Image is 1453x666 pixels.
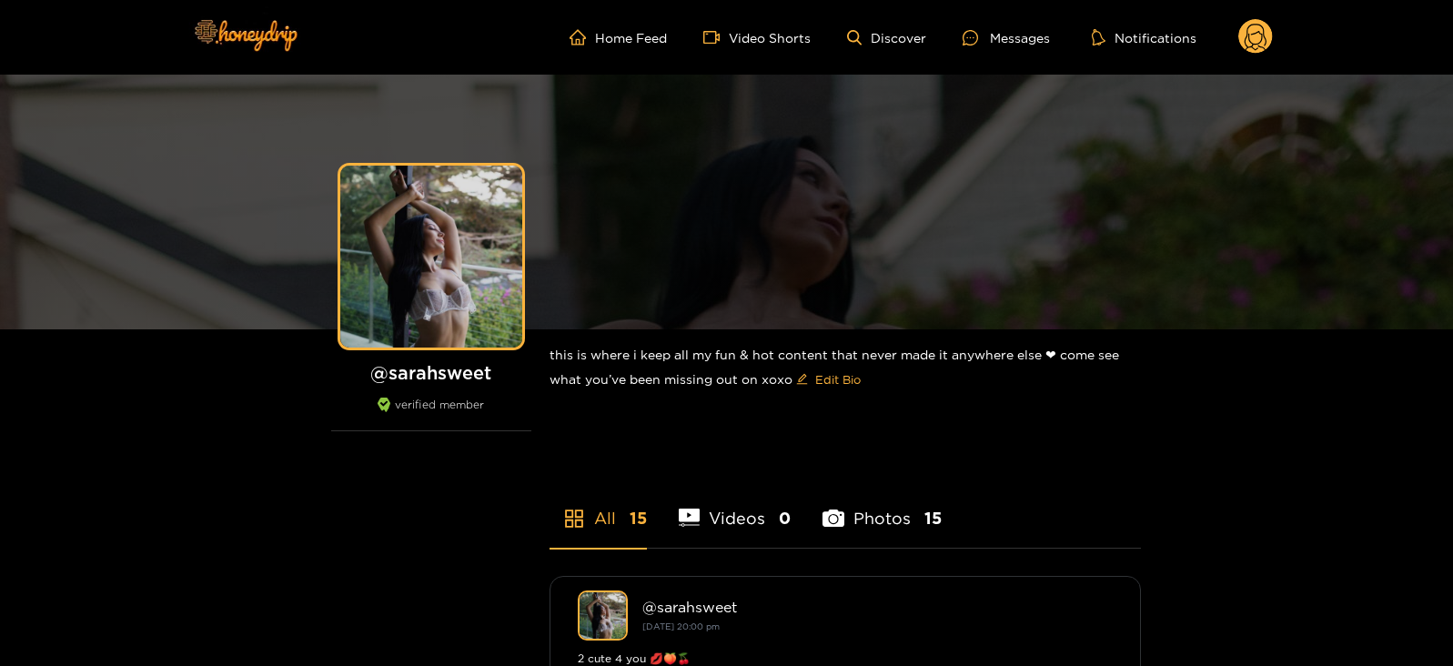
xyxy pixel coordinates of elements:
span: 15 [924,507,942,530]
span: 15 [630,507,647,530]
a: Home Feed [570,29,667,45]
button: Notifications [1086,28,1202,46]
div: verified member [331,398,531,431]
span: Edit Bio [815,370,861,388]
span: 0 [779,507,791,530]
h1: @ sarahsweet [331,361,531,384]
a: Video Shorts [703,29,811,45]
div: this is where i keep all my fun & hot content that never made it anywhere else ❤︎︎ come see what ... [550,329,1141,409]
button: editEdit Bio [792,365,864,394]
span: home [570,29,595,45]
span: appstore [563,508,585,530]
li: Photos [822,466,942,548]
img: sarahsweet [578,590,628,641]
li: All [550,466,647,548]
a: Discover [847,30,926,45]
small: [DATE] 20:00 pm [642,621,720,631]
div: Messages [963,27,1050,48]
span: video-camera [703,29,729,45]
div: @ sarahsweet [642,599,1113,615]
li: Videos [679,466,792,548]
span: edit [796,373,808,387]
